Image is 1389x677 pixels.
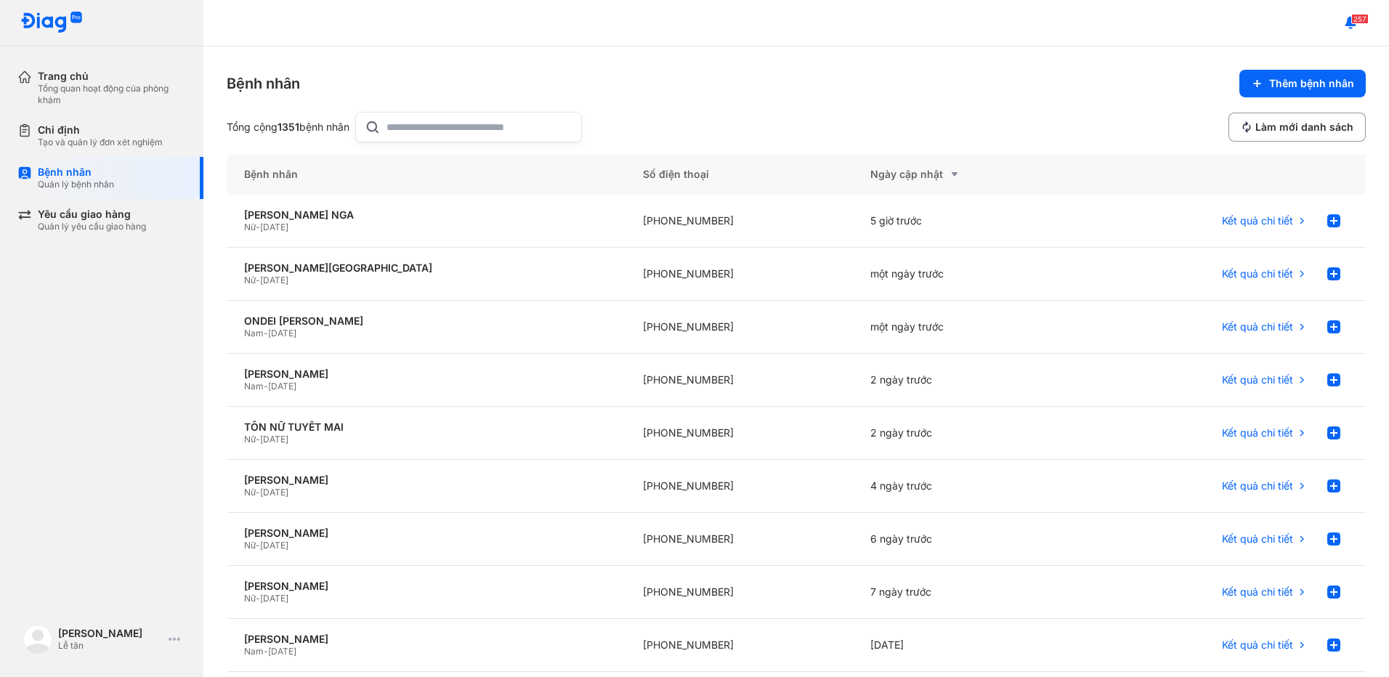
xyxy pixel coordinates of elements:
[268,381,296,392] span: [DATE]
[244,421,608,434] div: TÔN NỮ TUYẾT MAI
[244,646,264,657] span: Nam
[1222,639,1293,652] span: Kết quả chi tiết
[264,328,268,338] span: -
[1239,70,1366,97] button: Thêm bệnh nhân
[1222,585,1293,599] span: Kết quả chi tiết
[38,208,146,221] div: Yêu cầu giao hàng
[625,407,854,460] div: [PHONE_NUMBER]
[268,646,296,657] span: [DATE]
[58,627,163,640] div: [PERSON_NAME]
[256,593,260,604] span: -
[853,195,1081,248] div: 5 giờ trước
[244,275,256,285] span: Nữ
[23,625,52,654] img: logo
[244,315,608,328] div: ONDEI [PERSON_NAME]
[1228,113,1366,142] button: Làm mới danh sách
[227,154,625,195] div: Bệnh nhân
[625,354,854,407] div: [PHONE_NUMBER]
[853,248,1081,301] div: một ngày trước
[244,222,256,232] span: Nữ
[853,619,1081,672] div: [DATE]
[244,474,608,487] div: [PERSON_NAME]
[38,179,114,190] div: Quản lý bệnh nhân
[256,434,260,445] span: -
[244,487,256,498] span: Nữ
[20,12,83,34] img: logo
[853,566,1081,619] div: 7 ngày trước
[256,275,260,285] span: -
[1351,14,1369,24] span: 257
[625,248,854,301] div: [PHONE_NUMBER]
[260,222,288,232] span: [DATE]
[38,83,186,106] div: Tổng quan hoạt động của phòng khám
[1269,77,1354,90] span: Thêm bệnh nhân
[244,580,608,593] div: [PERSON_NAME]
[227,73,300,94] div: Bệnh nhân
[38,166,114,179] div: Bệnh nhân
[1222,267,1293,280] span: Kết quả chi tiết
[244,593,256,604] span: Nữ
[244,368,608,381] div: [PERSON_NAME]
[1222,479,1293,492] span: Kết quả chi tiết
[260,593,288,604] span: [DATE]
[38,137,163,148] div: Tạo và quản lý đơn xét nghiệm
[853,460,1081,513] div: 4 ngày trước
[853,513,1081,566] div: 6 ngày trước
[38,123,163,137] div: Chỉ định
[625,619,854,672] div: [PHONE_NUMBER]
[853,407,1081,460] div: 2 ngày trước
[625,195,854,248] div: [PHONE_NUMBER]
[244,262,608,275] div: [PERSON_NAME][GEOGRAPHIC_DATA]
[244,434,256,445] span: Nữ
[260,487,288,498] span: [DATE]
[244,633,608,646] div: [PERSON_NAME]
[268,328,296,338] span: [DATE]
[244,527,608,540] div: [PERSON_NAME]
[256,222,260,232] span: -
[625,513,854,566] div: [PHONE_NUMBER]
[625,566,854,619] div: [PHONE_NUMBER]
[264,381,268,392] span: -
[625,301,854,354] div: [PHONE_NUMBER]
[853,301,1081,354] div: một ngày trước
[38,221,146,232] div: Quản lý yêu cầu giao hàng
[625,460,854,513] div: [PHONE_NUMBER]
[38,70,186,83] div: Trang chủ
[244,540,256,551] span: Nữ
[1222,214,1293,227] span: Kết quả chi tiết
[1222,532,1293,546] span: Kết quả chi tiết
[1255,121,1353,134] span: Làm mới danh sách
[244,208,608,222] div: [PERSON_NAME] NGA
[260,275,288,285] span: [DATE]
[260,434,288,445] span: [DATE]
[1222,426,1293,439] span: Kết quả chi tiết
[870,166,1064,183] div: Ngày cập nhật
[256,540,260,551] span: -
[264,646,268,657] span: -
[625,154,854,195] div: Số điện thoại
[244,328,264,338] span: Nam
[853,354,1081,407] div: 2 ngày trước
[1222,373,1293,386] span: Kết quả chi tiết
[227,121,349,134] div: Tổng cộng bệnh nhân
[244,381,264,392] span: Nam
[256,487,260,498] span: -
[1222,320,1293,333] span: Kết quả chi tiết
[278,121,299,133] span: 1351
[58,640,163,652] div: Lễ tân
[260,540,288,551] span: [DATE]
